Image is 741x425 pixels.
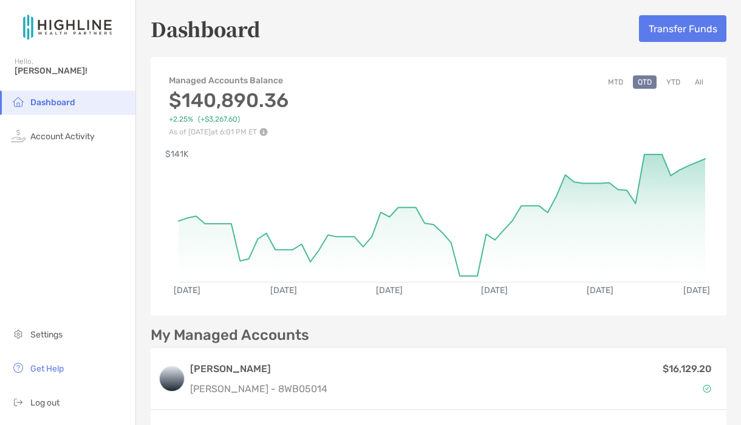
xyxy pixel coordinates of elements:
span: Account Activity [30,131,95,142]
span: +2.25% [169,115,193,124]
button: YTD [661,75,685,89]
img: activity icon [11,128,26,143]
text: [DATE] [174,285,200,295]
span: Log out [30,398,60,408]
text: [DATE] [270,285,297,295]
text: [DATE] [481,285,508,295]
span: ( +$3,267.60 ) [198,115,240,124]
img: logout icon [11,395,26,409]
h5: Dashboard [151,15,261,43]
h3: $140,890.36 [169,89,289,112]
p: $16,129.20 [663,361,712,376]
span: Dashboard [30,97,75,108]
text: [DATE] [683,285,710,295]
text: $141K [165,149,189,159]
p: As of [DATE] at 6:01 PM ET [169,128,289,136]
button: All [690,75,708,89]
img: Performance Info [259,128,268,136]
img: household icon [11,94,26,109]
p: My Managed Accounts [151,328,309,343]
button: Transfer Funds [639,15,726,42]
span: Settings [30,330,63,340]
span: [PERSON_NAME]! [15,66,128,76]
button: QTD [633,75,657,89]
img: logo account [160,367,184,391]
p: [PERSON_NAME] - 8WB05014 [190,381,327,396]
text: [DATE] [376,285,403,295]
img: settings icon [11,327,26,341]
h3: [PERSON_NAME] [190,362,327,376]
button: MTD [603,75,628,89]
text: [DATE] [587,285,613,295]
h4: Managed Accounts Balance [169,75,289,86]
img: Zoe Logo [15,5,121,49]
span: Get Help [30,364,64,374]
img: get-help icon [11,361,26,375]
img: Account Status icon [703,384,711,393]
